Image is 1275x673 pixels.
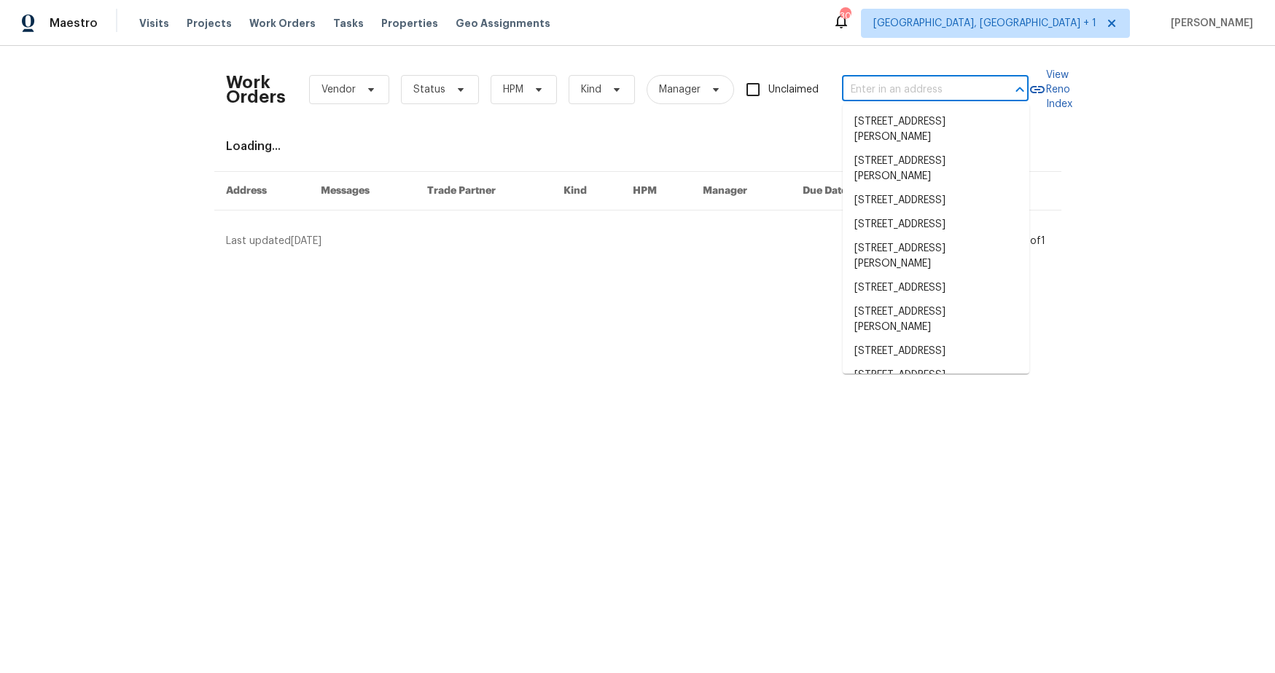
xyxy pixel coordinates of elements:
li: [STREET_ADDRESS][PERSON_NAME] [843,237,1029,276]
span: Work Orders [249,16,316,31]
span: Tasks [333,18,364,28]
li: [STREET_ADDRESS] [843,189,1029,213]
span: Projects [187,16,232,31]
th: Due Date [791,172,892,210]
th: Manager [691,172,792,210]
h2: Work Orders [226,75,286,104]
span: Vendor [321,82,356,97]
li: [STREET_ADDRESS][PERSON_NAME] [843,300,1029,339]
span: [PERSON_NAME] [1165,16,1253,31]
li: [STREET_ADDRESS] [843,276,1029,300]
th: Trade Partner [416,172,552,210]
span: [GEOGRAPHIC_DATA], [GEOGRAPHIC_DATA] + 1 [873,16,1096,31]
li: [STREET_ADDRESS][PERSON_NAME] [843,149,1029,189]
span: [DATE] [291,236,321,246]
li: [STREET_ADDRESS][PERSON_NAME] [843,110,1029,149]
th: Kind [552,172,621,210]
th: Address [214,172,309,210]
span: Maestro [50,16,98,31]
span: Status [413,82,445,97]
li: [STREET_ADDRESS] [843,363,1029,387]
span: Manager [659,82,701,97]
input: Enter in an address [842,79,988,101]
th: HPM [621,172,691,210]
span: Geo Assignments [456,16,550,31]
div: Loading... [226,139,1050,154]
span: Visits [139,16,169,31]
li: [STREET_ADDRESS] [843,339,1029,363]
div: 30 [840,9,850,23]
div: 1 of 1 [1026,234,1045,248]
div: Last updated [226,234,1021,248]
th: Messages [309,172,416,210]
span: HPM [503,82,523,97]
button: Close [1010,79,1030,100]
span: Kind [581,82,601,97]
li: [STREET_ADDRESS] [843,213,1029,237]
span: Unclaimed [768,82,819,98]
a: View Reno Index [1029,68,1072,111]
span: Properties [381,16,438,31]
